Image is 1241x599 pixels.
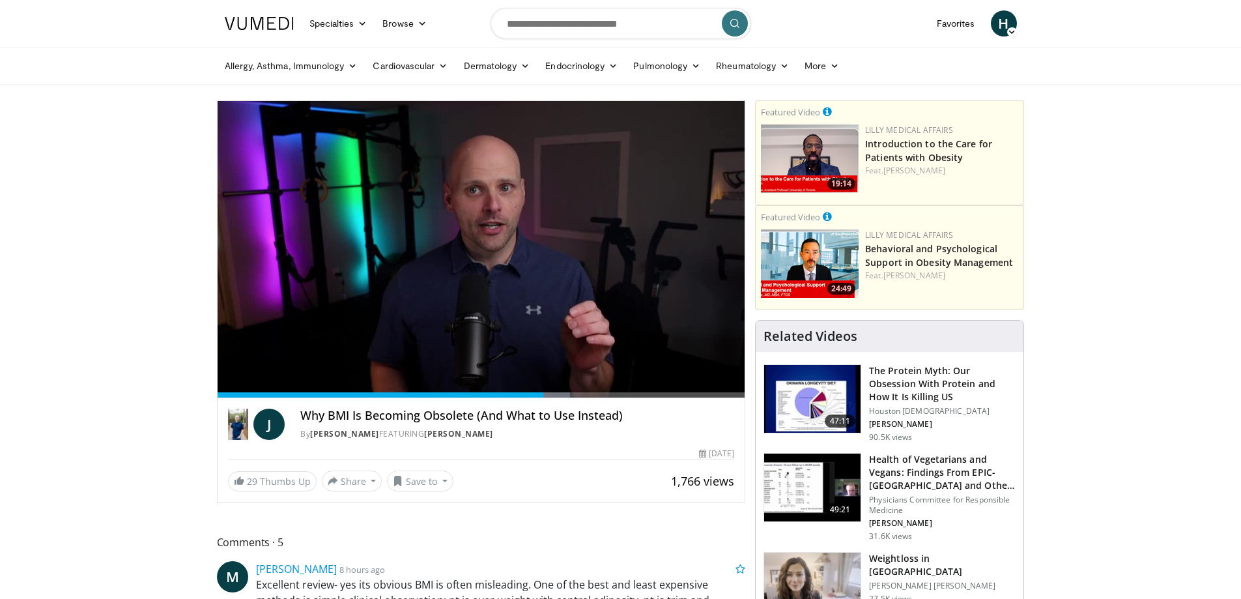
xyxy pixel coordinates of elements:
[424,428,493,439] a: [PERSON_NAME]
[217,561,248,592] a: M
[763,453,1016,542] a: 49:21 Health of Vegetarians and Vegans: Findings From EPIC-[GEOGRAPHIC_DATA] and Othe… Physicians...
[247,475,257,488] span: 29
[869,518,1016,529] p: [PERSON_NAME]
[708,53,797,79] a: Rheumatology
[869,406,1016,416] p: Houston [DEMOGRAPHIC_DATA]
[825,415,856,428] span: 47:11
[761,106,820,118] small: Featured Video
[763,364,1016,443] a: 47:11 The Protein Myth: Our Obsession With Protein and How It Is Killing US Houston [DEMOGRAPHIC_...
[387,471,453,491] button: Save to
[375,10,435,37] a: Browse
[865,165,1018,177] div: Feat.
[764,365,861,433] img: b7b8b05e-5021-418b-a89a-60a270e7cf82.150x105_q85_crop-smart_upscale.jpg
[339,564,385,576] small: 8 hours ago
[761,229,859,298] img: ba3304f6-7838-4e41-9c0f-2e31ebde6754.png.150x105_q85_crop-smart_upscale.png
[365,53,455,79] a: Cardiovascular
[491,8,751,39] input: Search topics, interventions
[763,329,857,344] h4: Related Videos
[625,53,708,79] a: Pulmonology
[253,409,285,440] a: J
[869,581,1016,591] p: [PERSON_NAME] [PERSON_NAME]
[825,503,856,516] span: 49:21
[322,471,382,491] button: Share
[869,432,912,443] p: 90.5K views
[228,471,317,491] a: 29 Thumbs Up
[797,53,847,79] a: More
[228,409,249,440] img: Dr. Jordan Rennicke
[991,10,1017,37] a: H
[217,53,365,79] a: Allergy, Asthma, Immunology
[537,53,625,79] a: Endocrinology
[869,531,912,542] p: 31.6K views
[761,229,859,298] a: 24:49
[761,124,859,193] img: acc2e291-ced4-4dd5-b17b-d06994da28f3.png.150x105_q85_crop-smart_upscale.png
[699,448,734,460] div: [DATE]
[310,428,379,439] a: [PERSON_NAME]
[865,138,992,164] a: Introduction to the Care for Patients with Obesity
[869,453,1016,492] h3: Health of Vegetarians and Vegans: Findings From EPIC-[GEOGRAPHIC_DATA] and Othe…
[883,270,945,281] a: [PERSON_NAME]
[225,17,294,30] img: VuMedi Logo
[761,124,859,193] a: 19:14
[300,409,734,423] h4: Why BMI Is Becoming Obsolete (And What to Use Instead)
[827,283,855,295] span: 24:49
[865,242,1013,269] a: Behavioral and Psychological Support in Obesity Management
[883,165,945,176] a: [PERSON_NAME]
[869,364,1016,403] h3: The Protein Myth: Our Obsession With Protein and How It Is Killing US
[869,495,1016,516] p: Physicians Committee for Responsible Medicine
[302,10,375,37] a: Specialties
[764,454,861,521] img: 606f2b51-b844-428b-aa21-8c0c72d5a896.150x105_q85_crop-smart_upscale.jpg
[217,534,746,551] span: Comments 5
[827,178,855,190] span: 19:14
[865,270,1018,282] div: Feat.
[865,124,953,136] a: Lilly Medical Affairs
[761,211,820,223] small: Featured Video
[869,552,1016,578] h3: Weightloss in [GEOGRAPHIC_DATA]
[865,229,953,241] a: Lilly Medical Affairs
[671,473,734,489] span: 1,766 views
[256,562,337,576] a: [PERSON_NAME]
[300,428,734,440] div: By FEATURING
[929,10,983,37] a: Favorites
[456,53,538,79] a: Dermatology
[869,419,1016,430] p: [PERSON_NAME]
[218,101,745,398] video-js: Video Player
